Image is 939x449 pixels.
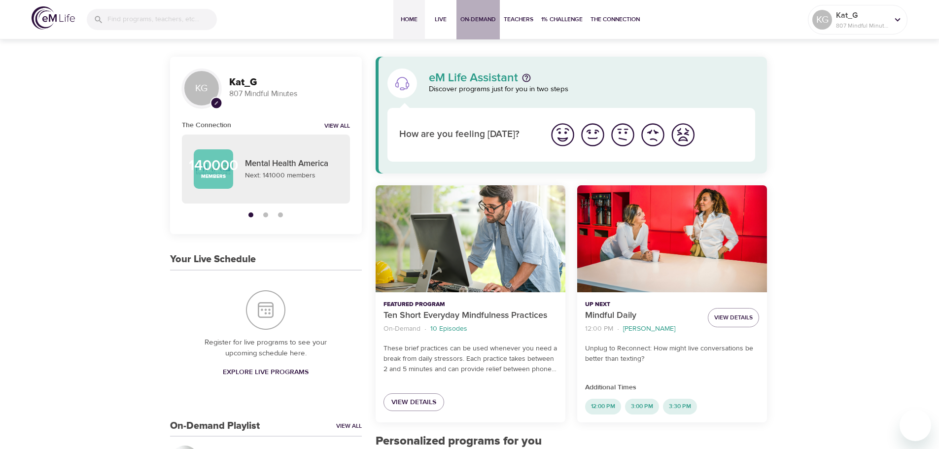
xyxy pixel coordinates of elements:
h3: On-Demand Playlist [170,420,260,432]
img: eM Life Assistant [394,75,410,91]
span: View Details [714,312,753,323]
p: Featured Program [383,300,557,309]
p: On-Demand [383,324,420,334]
div: 3:00 PM [625,399,659,414]
button: I'm feeling good [578,120,608,150]
p: Register for live programs to see your upcoming schedule here. [190,337,342,359]
h6: The Connection [182,120,231,131]
iframe: Button to launch messaging window [900,410,931,441]
img: good [579,121,606,148]
button: I'm feeling bad [638,120,668,150]
span: Teachers [504,14,533,25]
span: 3:00 PM [625,402,659,411]
a: View All [336,422,362,430]
nav: breadcrumb [585,322,700,336]
p: Mental Health America [245,158,338,171]
button: I'm feeling ok [608,120,638,150]
a: View all notifications [324,122,350,131]
a: Explore Live Programs [219,363,313,381]
span: On-Demand [460,14,496,25]
div: 3:30 PM [663,399,697,414]
h3: Kat_G [229,77,350,88]
img: great [549,121,576,148]
span: Live [429,14,452,25]
span: View Details [391,396,436,409]
p: How are you feeling [DATE]? [399,128,536,142]
button: I'm feeling worst [668,120,698,150]
img: worst [669,121,696,148]
div: KG [182,69,221,108]
h2: Personalized programs for you [376,434,767,449]
img: Your Live Schedule [246,290,285,330]
p: [PERSON_NAME] [623,324,675,334]
p: 140000 [189,158,238,173]
span: Explore Live Programs [223,366,309,379]
p: 807 Mindful Minutes [229,88,350,100]
p: 807 Mindful Minutes [836,21,888,30]
p: Mindful Daily [585,309,700,322]
img: bad [639,121,666,148]
p: Discover programs just for you in two steps [429,84,756,95]
img: ok [609,121,636,148]
button: View Details [708,308,759,327]
span: 1% Challenge [541,14,583,25]
p: Kat_G [836,9,888,21]
a: View Details [383,393,444,412]
h3: Your Live Schedule [170,254,256,265]
p: Up Next [585,300,700,309]
button: Mindful Daily [577,185,767,292]
span: The Connection [591,14,640,25]
p: Members [201,173,226,180]
li: · [424,322,426,336]
p: Next: 141000 members [245,171,338,181]
p: These brief practices can be used whenever you need a break from daily stressors. Each practice t... [383,344,557,375]
div: KG [812,10,832,30]
input: Find programs, teachers, etc... [107,9,217,30]
nav: breadcrumb [383,322,557,336]
img: logo [32,6,75,30]
p: 12:00 PM [585,324,613,334]
p: eM Life Assistant [429,72,518,84]
p: Unplug to Reconnect: How might live conversations be better than texting? [585,344,759,364]
p: Additional Times [585,382,759,393]
button: I'm feeling great [548,120,578,150]
div: 12:00 PM [585,399,621,414]
p: Ten Short Everyday Mindfulness Practices [383,309,557,322]
li: · [617,322,619,336]
span: 12:00 PM [585,402,621,411]
span: 3:30 PM [663,402,697,411]
p: 10 Episodes [430,324,467,334]
span: Home [397,14,421,25]
button: Ten Short Everyday Mindfulness Practices [376,185,565,292]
